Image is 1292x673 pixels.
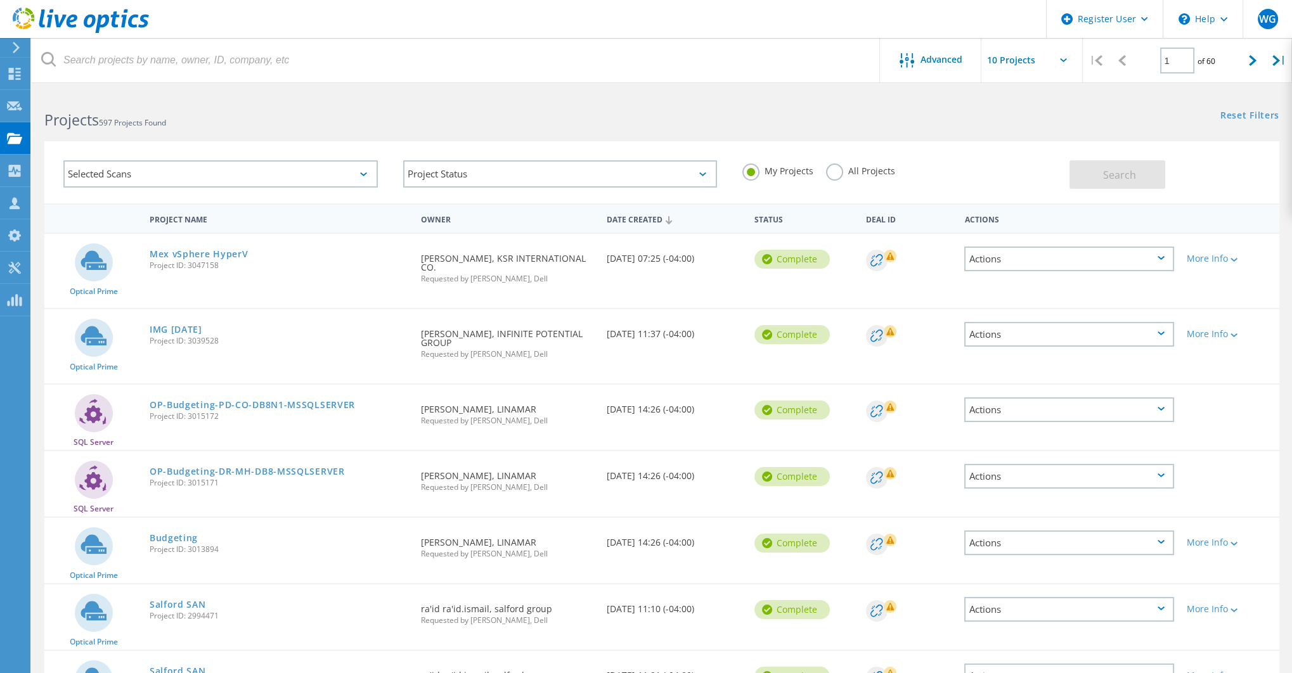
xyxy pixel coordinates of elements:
[600,385,749,426] div: [DATE] 14:26 (-04:00)
[754,534,830,553] div: Complete
[421,350,593,358] span: Requested by [PERSON_NAME], Dell
[754,600,830,619] div: Complete
[860,207,959,230] div: Deal Id
[754,467,830,486] div: Complete
[415,584,600,637] div: ra'id ra'id.ismail, salford group
[415,385,600,437] div: [PERSON_NAME], LINAMAR
[600,207,749,231] div: Date Created
[403,160,718,188] div: Project Status
[32,38,881,82] input: Search projects by name, owner, ID, company, etc
[600,518,749,560] div: [DATE] 14:26 (-04:00)
[600,309,749,351] div: [DATE] 11:37 (-04:00)
[44,110,99,130] b: Projects
[150,262,409,269] span: Project ID: 3047158
[1103,168,1136,182] span: Search
[150,413,409,420] span: Project ID: 3015172
[964,397,1174,422] div: Actions
[600,584,749,626] div: [DATE] 11:10 (-04:00)
[415,207,600,230] div: Owner
[150,325,202,334] a: IMG [DATE]
[150,600,206,609] a: Salford SAN
[1187,254,1273,263] div: More Info
[421,617,593,624] span: Requested by [PERSON_NAME], Dell
[70,572,118,579] span: Optical Prime
[421,550,593,558] span: Requested by [PERSON_NAME], Dell
[415,309,600,371] div: [PERSON_NAME], INFINITE POTENTIAL GROUP
[150,546,409,553] span: Project ID: 3013894
[1259,14,1276,24] span: WG
[921,55,962,64] span: Advanced
[964,530,1174,555] div: Actions
[964,322,1174,347] div: Actions
[421,275,593,283] span: Requested by [PERSON_NAME], Dell
[1187,605,1273,613] div: More Info
[70,288,118,295] span: Optical Prime
[150,479,409,487] span: Project ID: 3015171
[1187,538,1273,547] div: More Info
[13,27,149,35] a: Live Optics Dashboard
[150,337,409,345] span: Project ID: 3039528
[1198,56,1215,67] span: of 60
[74,505,113,513] span: SQL Server
[958,207,1180,230] div: Actions
[1083,38,1109,83] div: |
[415,451,600,504] div: [PERSON_NAME], LINAMAR
[826,163,895,176] label: All Projects
[415,234,600,295] div: [PERSON_NAME], KSR INTERNATIONAL CO.
[600,451,749,493] div: [DATE] 14:26 (-04:00)
[754,250,830,269] div: Complete
[143,207,415,230] div: Project Name
[1266,38,1292,83] div: |
[964,247,1174,271] div: Actions
[964,597,1174,622] div: Actions
[754,325,830,344] div: Complete
[99,117,166,128] span: 597 Projects Found
[748,207,859,230] div: Status
[70,638,118,646] span: Optical Prime
[742,163,813,176] label: My Projects
[63,160,378,188] div: Selected Scans
[421,484,593,491] span: Requested by [PERSON_NAME], Dell
[1179,13,1190,25] svg: \n
[1187,330,1273,338] div: More Info
[150,534,198,542] a: Budgeting
[964,464,1174,489] div: Actions
[74,439,113,446] span: SQL Server
[1069,160,1165,189] button: Search
[754,401,830,420] div: Complete
[600,234,749,276] div: [DATE] 07:25 (-04:00)
[150,401,355,409] a: OP-Budgeting-PD-CO-DB8N1-MSSQLSERVER
[70,363,118,371] span: Optical Prime
[415,518,600,570] div: [PERSON_NAME], LINAMAR
[1220,111,1279,122] a: Reset Filters
[150,467,345,476] a: OP-Budgeting-DR-MH-DB8-MSSQLSERVER
[150,250,249,259] a: Mex vSphere HyperV
[150,612,409,620] span: Project ID: 2994471
[421,417,593,425] span: Requested by [PERSON_NAME], Dell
